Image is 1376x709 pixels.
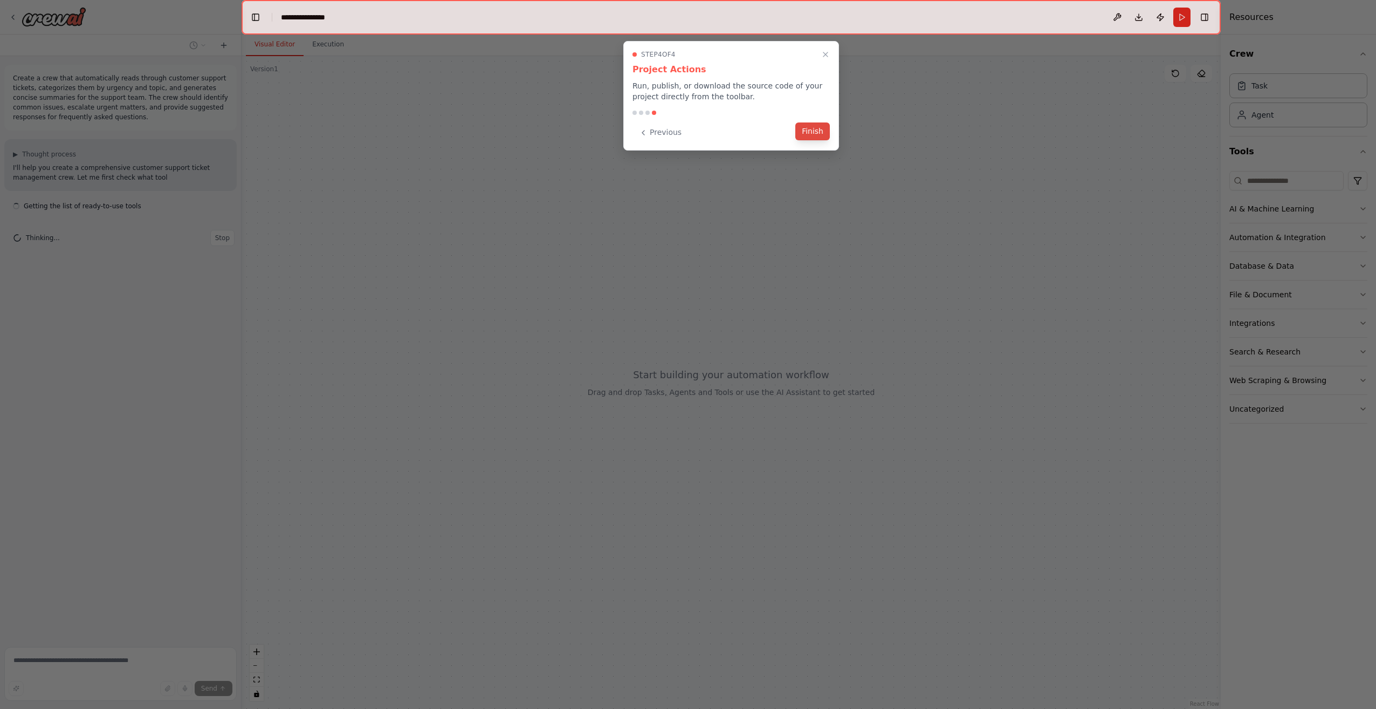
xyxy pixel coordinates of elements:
span: Step 4 of 4 [641,50,676,59]
button: Close walkthrough [819,48,832,61]
h3: Project Actions [632,63,830,76]
button: Finish [795,122,830,140]
button: Hide left sidebar [248,10,263,25]
p: Run, publish, or download the source code of your project directly from the toolbar. [632,80,830,102]
button: Previous [632,124,688,141]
